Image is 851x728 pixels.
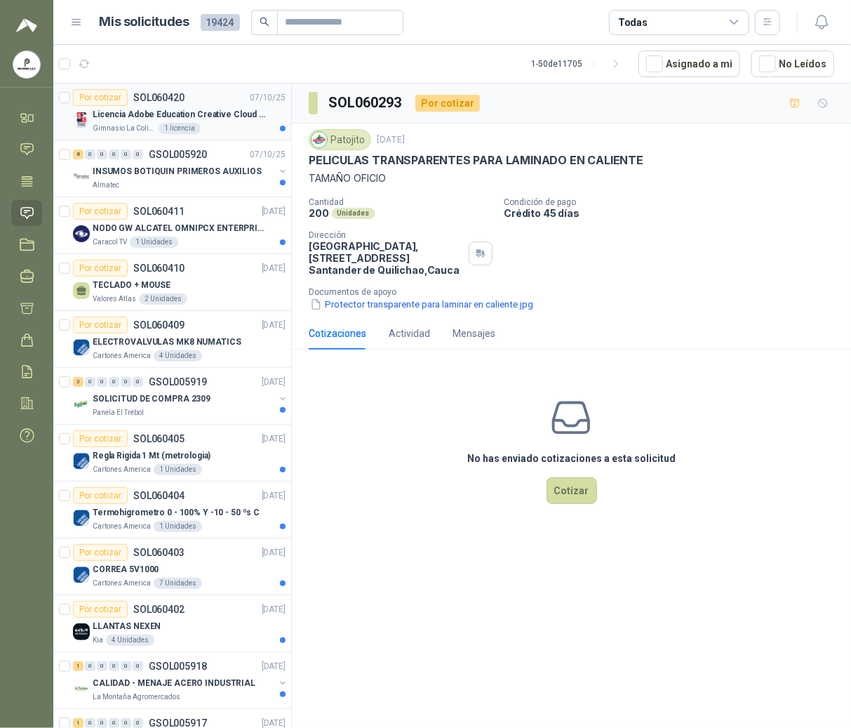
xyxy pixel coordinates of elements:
[309,297,535,312] button: Protector transparente para laminar en caliente.jpg
[53,595,291,652] a: Por cotizarSOL060402[DATE] Company LogoLLANTAS NEXENKia4 Unidades
[93,180,119,191] p: Almatec
[309,129,371,150] div: Patojito
[329,92,404,114] h3: SOL060293
[53,254,291,311] a: Por cotizarSOL060410[DATE] TECLADO + MOUSEValores Atlas2 Unidades
[97,377,107,387] div: 0
[73,623,90,640] img: Company Logo
[73,339,90,356] img: Company Logo
[201,14,240,31] span: 19424
[93,293,136,305] p: Valores Atlas
[16,17,37,34] img: Logo peakr
[504,207,845,219] p: Crédito 45 días
[93,691,180,703] p: La Montaña Agromercados
[73,373,288,418] a: 3 0 0 0 0 0 GSOL005919[DATE] Company LogoSOLICITUD DE COMPRA 2309Panela El Trébol
[53,425,291,482] a: Por cotizarSOL060405[DATE] Company LogoRegla Rigida 1 Mt (metrologia)Cartones America1 Unidades
[73,317,128,333] div: Por cotizar
[309,326,366,341] div: Cotizaciones
[73,112,90,128] img: Company Logo
[73,225,90,242] img: Company Logo
[93,279,170,292] p: TECLADO + MOUSE
[309,153,643,168] p: PELICULAS TRANSPARENTES PARA LAMINADO EN CALIENTE
[93,578,151,589] p: Cartones America
[332,208,375,219] div: Unidades
[73,168,90,185] img: Company Logo
[467,451,676,466] h3: No has enviado cotizaciones a esta solicitud
[309,171,834,186] p: TAMAÑO OFICIO
[133,718,143,728] div: 0
[73,453,90,470] img: Company Logo
[121,718,131,728] div: 0
[93,108,267,121] p: Licencia Adobe Education Creative Cloud for enterprise license lab and classroom
[250,91,286,105] p: 07/10/25
[262,432,286,446] p: [DATE]
[504,197,845,207] p: Condición de pago
[415,95,480,112] div: Por cotizar
[389,326,430,341] div: Actividad
[154,578,202,589] div: 7 Unidades
[100,12,189,32] h1: Mis solicitudes
[133,661,143,671] div: 0
[311,132,327,147] img: Company Logo
[149,150,207,159] p: GSOL005920
[133,263,185,273] p: SOL060410
[73,544,128,561] div: Por cotizar
[53,482,291,538] a: Por cotizarSOL060404[DATE] Company LogoTermohigrometro 0 - 100% Y -10 - 50 ºs CCartones America1 ...
[73,661,83,671] div: 1
[73,487,128,504] div: Por cotizar
[121,150,131,159] div: 0
[97,718,107,728] div: 0
[133,206,185,216] p: SOL060411
[73,150,83,159] div: 8
[93,677,255,690] p: CALIDAD - MENAJE ACERO INDUSTRIAL
[93,635,103,646] p: Kia
[93,563,159,576] p: CORREA 5V1000
[133,320,185,330] p: SOL060409
[93,165,262,178] p: INSUMOS BOTIQUIN PRIMEROS AUXILIOS
[106,635,154,646] div: 4 Unidades
[73,430,128,447] div: Por cotizar
[250,148,286,161] p: 07/10/25
[149,661,207,671] p: GSOL005918
[13,51,40,78] img: Company Logo
[309,287,845,297] p: Documentos de apoyo
[73,203,128,220] div: Por cotizar
[133,93,185,102] p: SOL060420
[139,293,187,305] div: 2 Unidades
[73,260,128,277] div: Por cotizar
[309,230,463,240] p: Dirección
[73,658,288,703] a: 1 0 0 0 0 0 GSOL005918[DATE] Company LogoCALIDAD - MENAJE ACERO INDUSTRIALLa Montaña Agromercados
[109,377,119,387] div: 0
[130,237,178,248] div: 1 Unidades
[262,489,286,503] p: [DATE]
[262,319,286,332] p: [DATE]
[133,434,185,444] p: SOL060405
[93,464,151,475] p: Cartones America
[121,377,131,387] div: 0
[85,718,95,728] div: 0
[260,17,269,27] span: search
[53,197,291,254] a: Por cotizarSOL060411[DATE] Company LogoNODO GW ALCATEL OMNIPCX ENTERPRISE SIPCaracol TV1 Unidades
[262,205,286,218] p: [DATE]
[159,123,201,134] div: 1 licencia
[53,311,291,368] a: Por cotizarSOL060409[DATE] Company LogoELECTROVALVULAS MK8 NUMATICSCartones America4 Unidades
[262,376,286,389] p: [DATE]
[133,150,143,159] div: 0
[93,350,151,362] p: Cartones America
[547,477,597,504] button: Cotizar
[121,661,131,671] div: 0
[97,150,107,159] div: 0
[73,718,83,728] div: 1
[154,464,202,475] div: 1 Unidades
[93,392,210,406] p: SOLICITUD DE COMPRA 2309
[93,620,161,633] p: LLANTAS NEXEN
[93,336,241,349] p: ELECTROVALVULAS MK8 NUMATICS
[109,718,119,728] div: 0
[93,237,127,248] p: Caracol TV
[309,207,329,219] p: 200
[73,510,90,527] img: Company Logo
[262,660,286,673] p: [DATE]
[73,567,90,583] img: Company Logo
[154,350,202,362] div: 4 Unidades
[73,377,83,387] div: 3
[93,123,156,134] p: Gimnasio La Colina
